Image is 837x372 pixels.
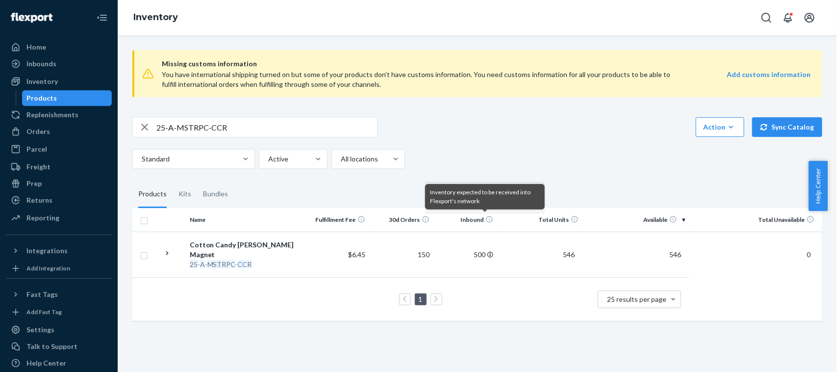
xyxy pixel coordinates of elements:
[727,70,811,79] strong: Add customs information
[417,295,425,303] a: Page 1 is your current page
[26,213,59,223] div: Reporting
[305,208,369,232] th: Fulfillment Fee
[369,232,433,277] td: 150
[703,122,737,132] div: Action
[665,250,685,259] span: 546
[190,260,198,268] em: 25
[156,117,377,137] input: Search inventory by name or sku
[6,339,112,354] a: Talk to Support
[803,250,814,259] span: 0
[238,260,252,268] em: CCR
[267,154,268,164] input: Active
[186,208,305,232] th: Name
[190,240,302,260] div: Cotton Candy [PERSON_NAME] Magnet
[26,308,62,316] div: Add Fast Tag
[190,260,302,269] div: - - -
[11,13,52,23] img: Flexport logo
[178,181,191,208] div: Kits
[340,154,341,164] input: All locations
[26,325,54,335] div: Settings
[757,8,776,27] button: Open Search Box
[809,161,828,211] button: Help Center
[26,110,78,120] div: Replenishments
[207,260,235,268] em: MSTRPC
[26,77,58,86] div: Inventory
[6,263,112,274] a: Add Integration
[778,8,798,27] button: Open notifications
[6,141,112,157] a: Parcel
[26,144,47,154] div: Parcel
[133,12,178,23] a: Inventory
[26,195,52,205] div: Returns
[696,117,744,137] button: Action
[6,355,112,371] a: Help Center
[6,124,112,139] a: Orders
[200,260,205,268] em: A
[6,107,112,123] a: Replenishments
[6,306,112,318] a: Add Fast Tag
[26,246,68,256] div: Integrations
[141,154,142,164] input: Standard
[26,127,50,136] div: Orders
[203,181,228,208] div: Bundles
[138,181,167,208] div: Products
[26,59,56,69] div: Inbounds
[497,208,583,232] th: Total Units
[689,208,822,232] th: Total Unavailable
[727,70,811,89] a: Add customs information
[6,39,112,55] a: Home
[6,287,112,302] button: Fast Tags
[369,208,433,232] th: 30d Orders
[430,188,540,206] div: Inventory expected to be received into Flexport's network
[6,243,112,259] button: Integrations
[583,208,689,232] th: Available
[6,210,112,226] a: Reporting
[26,264,70,272] div: Add Integration
[26,290,58,299] div: Fast Tags
[26,42,46,52] div: Home
[6,74,112,89] a: Inventory
[26,358,66,368] div: Help Center
[126,3,186,32] ol: breadcrumbs
[433,232,497,277] td: 500
[26,342,77,351] div: Talk to Support
[26,162,51,172] div: Freight
[6,159,112,175] a: Freight
[559,250,579,259] span: 546
[6,56,112,72] a: Inbounds
[6,192,112,208] a: Returns
[348,250,365,259] span: $6.45
[752,117,822,137] button: Sync Catalog
[608,295,667,303] span: 25 results per page
[162,58,811,70] span: Missing customs information
[800,8,819,27] button: Open account menu
[6,322,112,338] a: Settings
[6,176,112,191] a: Prep
[22,90,112,106] a: Products
[26,179,42,188] div: Prep
[162,70,681,89] div: You have international shipping turned on but some of your products don’t have customs informatio...
[92,8,112,27] button: Close Navigation
[27,93,57,103] div: Products
[433,208,497,232] th: Inbound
